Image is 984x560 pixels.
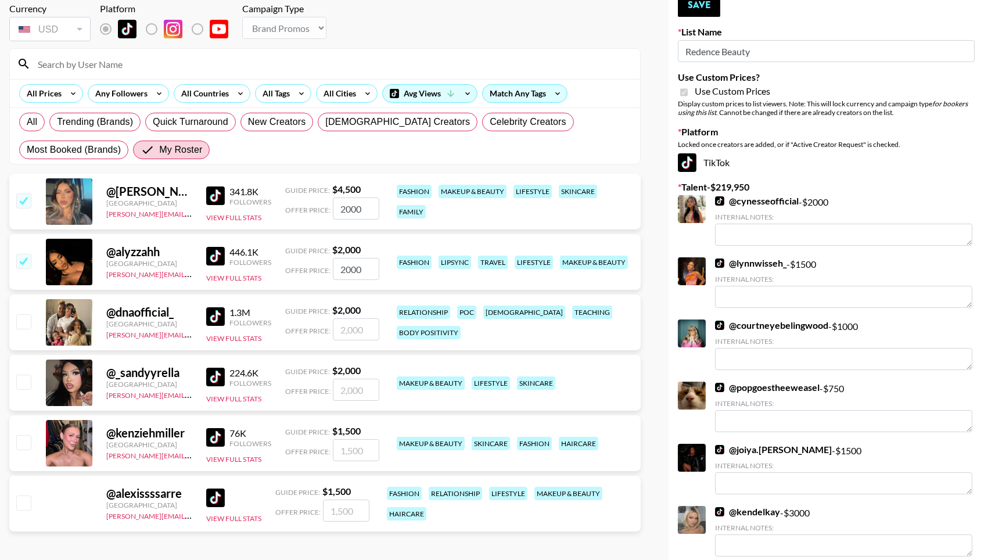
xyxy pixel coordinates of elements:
div: Display custom prices to list viewers. Note: This will lock currency and campaign type . Cannot b... [678,99,975,117]
strong: $ 2,000 [332,304,361,315]
img: TikTok [206,489,225,507]
div: makeup & beauty [397,437,465,450]
div: body positivity [397,326,461,339]
input: 1,500 [333,439,379,461]
div: Currency is locked to USD [9,15,91,44]
div: USD [12,19,88,40]
div: 446.1K [229,246,271,258]
div: - $ 1500 [715,444,972,494]
span: Offer Price: [285,206,331,214]
span: Celebrity Creators [490,115,566,129]
div: Internal Notes: [715,523,972,532]
div: skincare [472,437,510,450]
div: [GEOGRAPHIC_DATA] [106,199,192,207]
a: [PERSON_NAME][EMAIL_ADDRESS][DOMAIN_NAME] [106,389,278,400]
img: TikTok [206,428,225,447]
a: [PERSON_NAME][EMAIL_ADDRESS][DOMAIN_NAME] [106,509,278,520]
span: Guide Price: [285,307,330,315]
div: haircare [387,507,426,520]
label: List Name [678,26,975,38]
label: Use Custom Prices? [678,71,975,83]
button: View Full Stats [206,455,261,464]
input: 2,000 [333,379,379,401]
a: @courtneyebelingwood [715,320,828,331]
div: @ _sandyyrella [106,365,192,380]
div: @ kenziehmiller [106,426,192,440]
div: fashion [397,185,432,198]
a: @joiya.[PERSON_NAME] [715,444,832,455]
div: - $ 750 [715,382,972,432]
img: TikTok [715,196,724,206]
em: for bookers using this list [678,99,968,117]
div: Internal Notes: [715,337,972,346]
div: fashion [517,437,552,450]
div: @ alyzzahh [106,245,192,259]
div: [GEOGRAPHIC_DATA] [106,440,192,449]
span: New Creators [248,115,306,129]
button: View Full Stats [206,274,261,282]
span: Quick Turnaround [153,115,228,129]
img: YouTube [210,20,228,38]
input: 1,500 [323,500,369,522]
div: - $ 3000 [715,506,972,557]
span: Guide Price: [275,488,320,497]
a: [PERSON_NAME][EMAIL_ADDRESS][DOMAIN_NAME] [106,328,278,339]
div: haircare [559,437,598,450]
span: Offer Price: [275,508,321,516]
input: 4,500 [333,198,379,220]
span: Trending (Brands) [57,115,133,129]
div: poc [457,306,476,319]
div: Platform [100,3,238,15]
a: [PERSON_NAME][EMAIL_ADDRESS][DOMAIN_NAME] [106,449,278,460]
img: TikTok [715,507,724,516]
button: View Full Stats [206,213,261,222]
div: @ [PERSON_NAME] [106,184,192,199]
div: [GEOGRAPHIC_DATA] [106,259,192,268]
img: Instagram [164,20,182,38]
label: Talent - $ 219,950 [678,181,975,193]
span: Use Custom Prices [695,85,770,97]
a: @lynnwisseh_ [715,257,787,269]
div: 224.6K [229,367,271,379]
div: Locked once creators are added, or if "Active Creator Request" is checked. [678,140,975,149]
img: TikTok [715,321,724,330]
a: @kendelkay [715,506,780,518]
a: [PERSON_NAME][EMAIL_ADDRESS][DOMAIN_NAME] [106,207,278,218]
div: lifestyle [489,487,527,500]
strong: $ 2,000 [332,365,361,376]
span: Offer Price: [285,266,331,275]
span: Most Booked (Brands) [27,143,121,157]
button: View Full Stats [206,334,261,343]
div: Currency [9,3,91,15]
div: fashion [387,487,422,500]
div: - $ 2000 [715,195,972,246]
img: TikTok [678,153,696,172]
span: Guide Price: [285,367,330,376]
div: All Prices [20,85,64,102]
div: @ alexissssarre [106,486,192,501]
div: Internal Notes: [715,213,972,221]
div: Avg Views [383,85,477,102]
div: 341.8K [229,186,271,198]
a: [PERSON_NAME][EMAIL_ADDRESS][DOMAIN_NAME] [106,268,278,279]
div: [DEMOGRAPHIC_DATA] [483,306,565,319]
div: makeup & beauty [560,256,628,269]
img: TikTok [715,259,724,268]
input: 2,000 [333,258,379,280]
div: family [397,205,426,218]
a: @cynesseofficial [715,195,799,207]
div: Campaign Type [242,3,326,15]
div: [GEOGRAPHIC_DATA] [106,320,192,328]
div: skincare [559,185,597,198]
img: TikTok [715,445,724,454]
img: TikTok [118,20,137,38]
input: 2,000 [333,318,379,340]
span: Offer Price: [285,387,331,396]
div: [GEOGRAPHIC_DATA] [106,380,192,389]
span: My Roster [159,143,202,157]
div: lifestyle [472,376,510,390]
div: lifestyle [513,185,552,198]
div: Followers [229,198,271,206]
div: Followers [229,439,271,448]
div: @ dnaofficial_ [106,305,192,320]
